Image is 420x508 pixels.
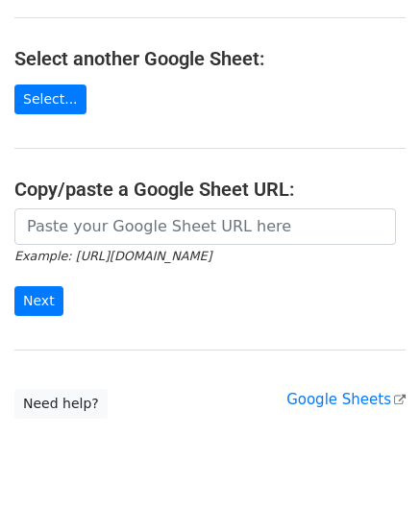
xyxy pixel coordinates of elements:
[14,286,63,316] input: Next
[14,47,406,70] h4: Select another Google Sheet:
[14,389,108,419] a: Need help?
[286,391,406,408] a: Google Sheets
[14,178,406,201] h4: Copy/paste a Google Sheet URL:
[14,208,396,245] input: Paste your Google Sheet URL here
[14,249,211,263] small: Example: [URL][DOMAIN_NAME]
[14,85,86,114] a: Select...
[324,416,420,508] iframe: Chat Widget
